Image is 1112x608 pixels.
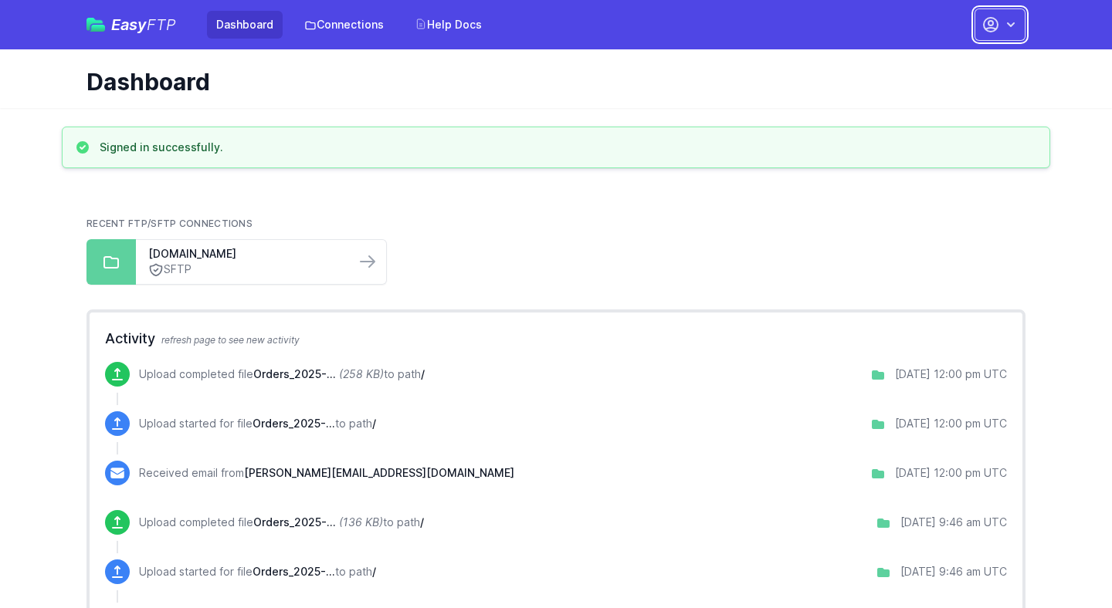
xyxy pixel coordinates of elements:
[900,515,1007,530] div: [DATE] 9:46 am UTC
[111,17,176,32] span: Easy
[105,328,1007,350] h2: Activity
[420,515,424,529] span: /
[253,565,335,578] span: Orders_2025-08-28_Thu.csv
[372,417,376,430] span: /
[253,367,336,380] span: Orders_2025-08-29_Fri.csv
[372,565,376,578] span: /
[139,465,514,481] p: Received email from
[139,515,424,530] p: Upload completed file to path
[147,15,176,34] span: FTP
[339,367,384,380] i: (258 KB)
[253,417,335,430] span: Orders_2025-08-29_Fri.csv
[139,416,376,431] p: Upload started for file to path
[207,11,283,39] a: Dashboard
[139,564,376,579] p: Upload started for file to path
[295,11,393,39] a: Connections
[895,465,1007,481] div: [DATE] 12:00 pm UTC
[100,140,223,155] h3: Signed in successfully.
[86,68,1013,96] h1: Dashboard
[895,416,1007,431] div: [DATE] 12:00 pm UTC
[1035,531,1093,589] iframe: Drift Widget Chat Controller
[900,564,1007,579] div: [DATE] 9:46 am UTC
[253,515,336,529] span: Orders_2025-08-28_Thu.csv
[421,367,425,380] span: /
[148,262,343,278] a: SFTP
[339,515,383,529] i: (136 KB)
[86,18,105,32] img: easyftp_logo.png
[244,466,514,479] span: [PERSON_NAME][EMAIL_ADDRESS][DOMAIN_NAME]
[86,17,176,32] a: EasyFTP
[148,246,343,262] a: [DOMAIN_NAME]
[161,334,300,346] span: refresh page to see new activity
[405,11,491,39] a: Help Docs
[86,218,1026,230] h2: Recent FTP/SFTP Connections
[895,366,1007,382] div: [DATE] 12:00 pm UTC
[139,366,425,382] p: Upload completed file to path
